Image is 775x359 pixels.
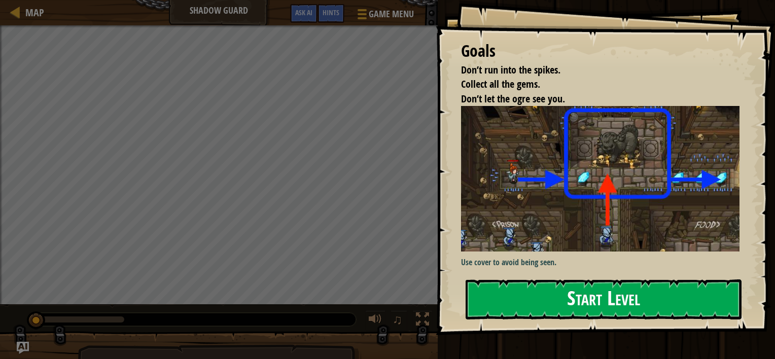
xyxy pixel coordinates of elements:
[461,77,540,91] span: Collect all the gems.
[461,40,739,63] div: Goals
[448,92,737,106] li: Don’t let the ogre see you.
[393,312,403,327] span: ♫
[448,63,737,78] li: Don’t run into the spikes.
[323,8,339,17] span: Hints
[461,257,747,268] p: Use cover to avoid being seen.
[290,4,318,23] button: Ask AI
[461,92,565,105] span: Don’t let the ogre see you.
[349,4,420,28] button: Game Menu
[412,310,433,331] button: Toggle fullscreen
[365,310,385,331] button: Adjust volume
[461,106,747,251] img: Shadow guard
[466,279,742,319] button: Start Level
[391,310,408,331] button: ♫
[295,8,312,17] span: Ask AI
[17,342,29,354] button: Ask AI
[448,77,737,92] li: Collect all the gems.
[369,8,414,21] span: Game Menu
[25,6,44,19] span: Map
[461,63,560,77] span: Don’t run into the spikes.
[20,6,44,19] a: Map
